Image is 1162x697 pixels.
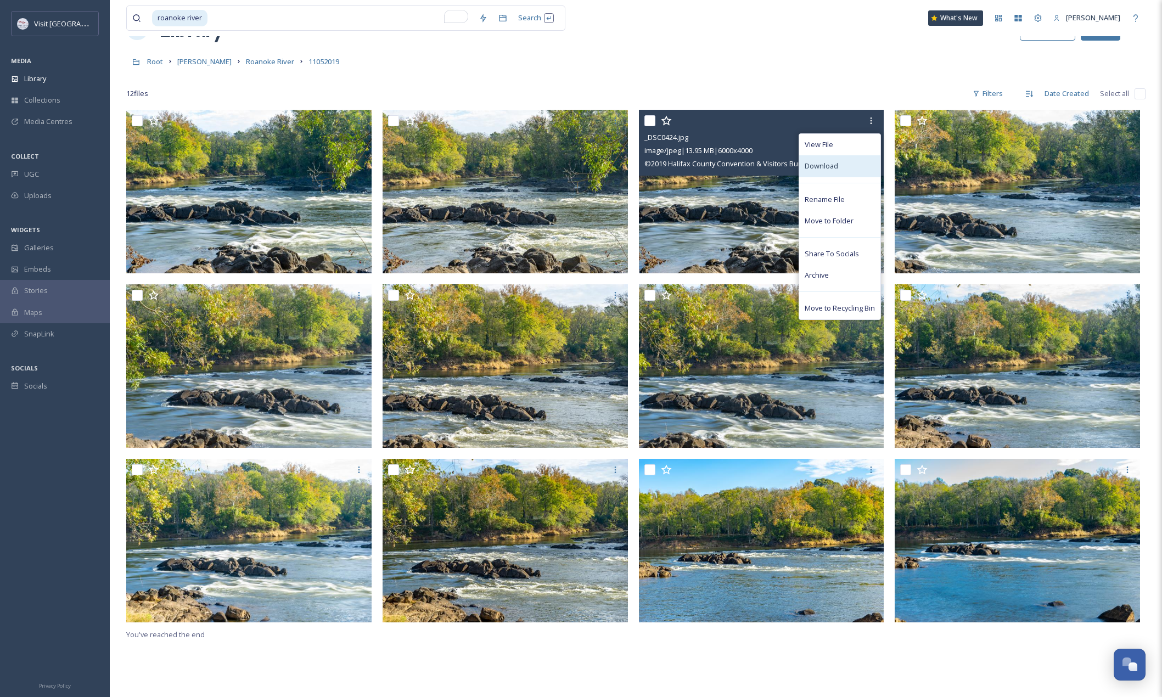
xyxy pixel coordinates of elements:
[805,249,859,259] span: Share To Socials
[895,284,1140,448] img: _DSC0396.jpg
[126,88,148,99] span: 12 file s
[644,159,813,168] span: © 2019 Halifax County Convention & Visitors Bureau
[39,682,71,689] span: Privacy Policy
[805,139,833,150] span: View File
[24,329,54,339] span: SnapLink
[147,57,163,66] span: Root
[39,678,71,692] a: Privacy Policy
[967,83,1008,104] div: Filters
[11,226,40,234] span: WIDGETS
[18,18,29,29] img: logo.png
[805,216,854,226] span: Move to Folder
[639,284,884,448] img: _DSC0403.jpg
[24,169,39,179] span: UGC
[177,57,232,66] span: [PERSON_NAME]
[639,459,884,622] img: _DSC0391.jpg
[11,364,38,372] span: SOCIALS
[24,243,54,253] span: Galleries
[126,629,205,639] span: You've reached the end
[246,55,294,68] a: Roanoke River
[928,10,983,26] a: What's New
[895,110,1140,273] img: _DSC0414.jpg
[805,303,875,313] span: Move to Recycling Bin
[1048,7,1126,29] a: [PERSON_NAME]
[126,284,372,448] img: _DSC0410.jpg
[24,381,47,391] span: Socials
[1100,88,1129,99] span: Select all
[308,57,339,66] span: 11052019
[805,270,829,280] span: Archive
[24,285,48,296] span: Stories
[644,145,753,155] span: image/jpeg | 13.95 MB | 6000 x 4000
[147,55,163,68] a: Root
[805,161,838,171] span: Download
[246,57,294,66] span: Roanoke River
[126,459,372,622] img: _DSC0393.jpg
[1114,649,1146,681] button: Open Chat
[24,95,60,105] span: Collections
[383,284,628,448] img: _DSC0406.jpg
[383,459,628,622] img: _DSC0392.jpg
[383,110,628,273] img: _DSC0426.jpg
[126,110,372,273] img: _DSC0427.jpg
[209,6,473,30] input: To enrich screen reader interactions, please activate Accessibility in Grammarly extension settings
[152,10,207,26] span: roanoke river
[34,18,119,29] span: Visit [GEOGRAPHIC_DATA]
[895,459,1140,622] img: _DSC0385.jpg
[639,110,884,273] img: _DSC0424.jpg
[24,116,72,127] span: Media Centres
[11,152,39,160] span: COLLECT
[24,307,42,318] span: Maps
[11,57,31,65] span: MEDIA
[513,7,559,29] div: Search
[24,74,46,84] span: Library
[177,55,232,68] a: [PERSON_NAME]
[308,55,339,68] a: 11052019
[24,264,51,274] span: Embeds
[24,190,52,201] span: Uploads
[1039,83,1094,104] div: Date Created
[1066,13,1120,23] span: [PERSON_NAME]
[805,194,845,205] span: Rename File
[644,132,688,142] span: _DSC0424.jpg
